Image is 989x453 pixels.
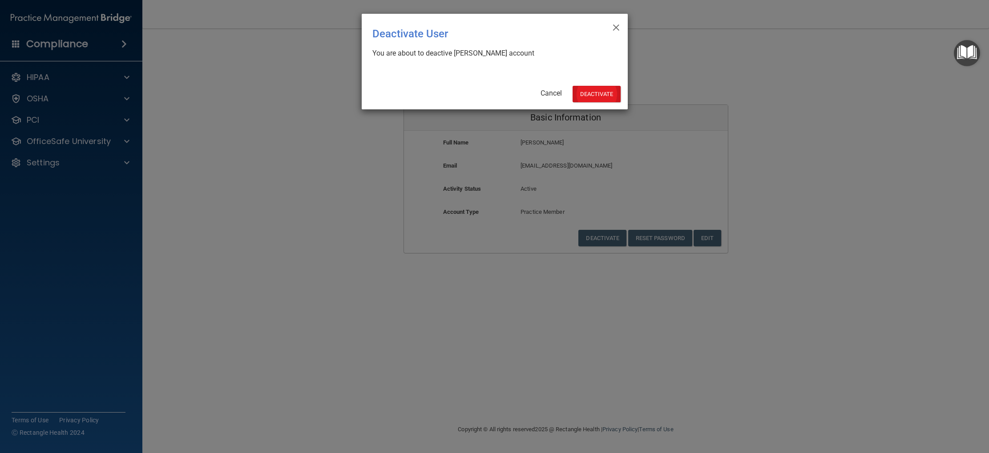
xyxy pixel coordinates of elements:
[372,48,610,58] div: You are about to deactive [PERSON_NAME] account
[573,86,621,102] button: Deactivate
[541,89,562,97] a: Cancel
[372,21,581,47] div: Deactivate User
[612,17,620,35] span: ×
[954,40,980,66] button: Open Resource Center
[835,390,978,425] iframe: Drift Widget Chat Controller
